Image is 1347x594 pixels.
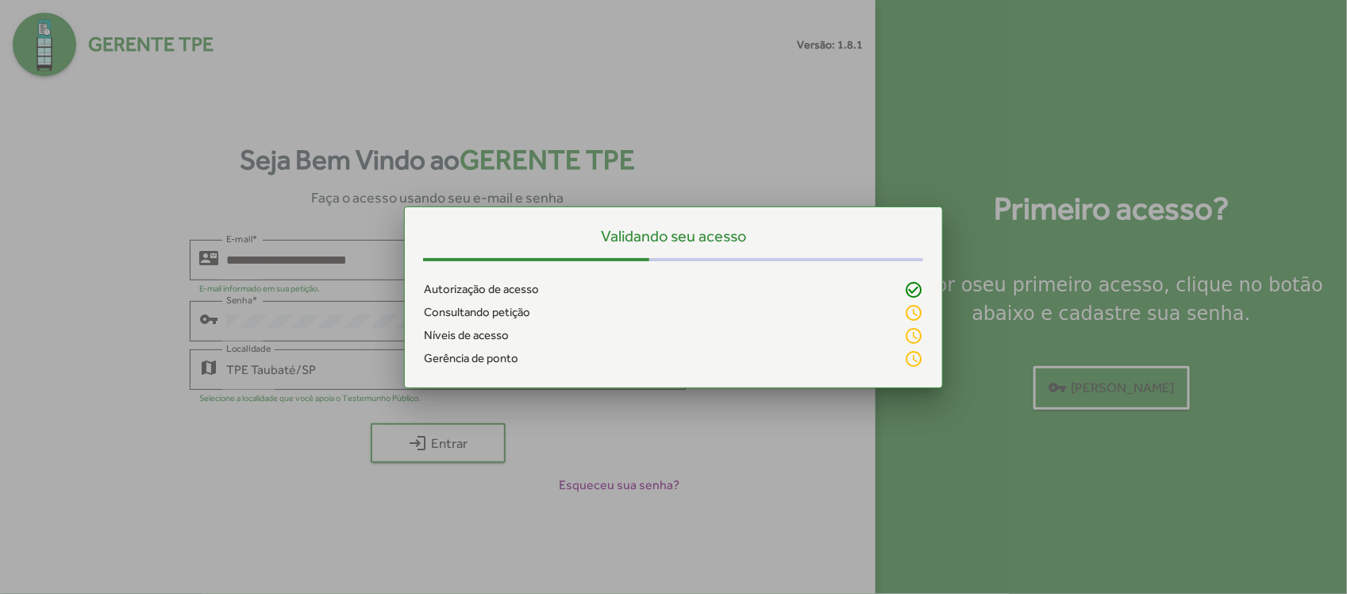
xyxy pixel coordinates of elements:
[904,280,923,299] mat-icon: check_circle_outline
[904,349,923,368] mat-icon: schedule
[424,303,530,322] span: Consultando petição
[424,226,923,245] h5: Validando seu acesso
[424,280,539,299] span: Autorização de acesso
[424,326,509,345] span: Níveis de acesso
[904,326,923,345] mat-icon: schedule
[424,349,518,368] span: Gerência de ponto
[904,303,923,322] mat-icon: schedule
